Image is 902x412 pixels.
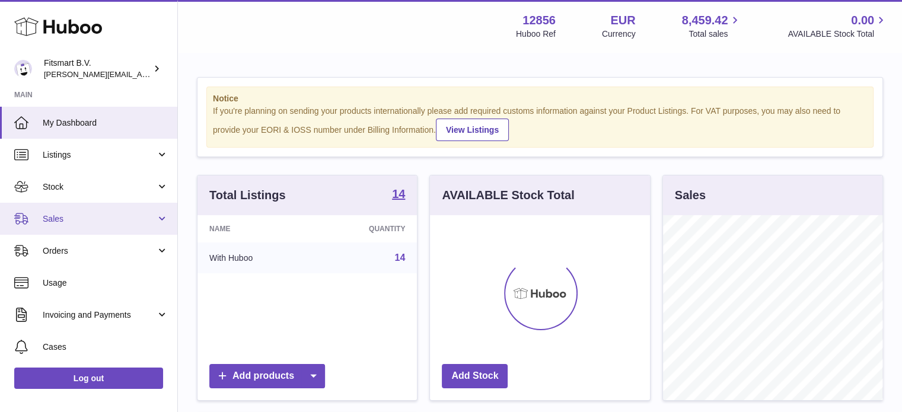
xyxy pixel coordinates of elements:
span: Usage [43,277,168,289]
a: Add Stock [442,364,508,388]
span: Total sales [689,28,741,40]
a: Add products [209,364,325,388]
strong: 12856 [522,12,556,28]
span: AVAILABLE Stock Total [788,28,888,40]
span: 8,459.42 [682,12,728,28]
a: 0.00 AVAILABLE Stock Total [788,12,888,40]
span: Sales [43,213,156,225]
span: Orders [43,245,156,257]
h3: Total Listings [209,187,286,203]
span: [PERSON_NAME][EMAIL_ADDRESS][DOMAIN_NAME] [44,69,238,79]
div: Currency [602,28,636,40]
a: 8,459.42 Total sales [682,12,742,40]
div: Fitsmart B.V. [44,58,151,80]
div: If you're planning on sending your products internationally please add required customs informati... [213,106,867,141]
th: Name [197,215,313,242]
div: Huboo Ref [516,28,556,40]
h3: Sales [675,187,706,203]
span: Listings [43,149,156,161]
span: My Dashboard [43,117,168,129]
td: With Huboo [197,242,313,273]
a: 14 [392,188,405,202]
a: View Listings [436,119,509,141]
strong: EUR [610,12,635,28]
th: Quantity [313,215,417,242]
span: Cases [43,341,168,353]
strong: Notice [213,93,867,104]
span: 0.00 [851,12,874,28]
a: Log out [14,368,163,389]
strong: 14 [392,188,405,200]
span: Stock [43,181,156,193]
img: jonathan@leaderoo.com [14,60,32,78]
span: Invoicing and Payments [43,309,156,321]
h3: AVAILABLE Stock Total [442,187,574,203]
a: 14 [395,253,406,263]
